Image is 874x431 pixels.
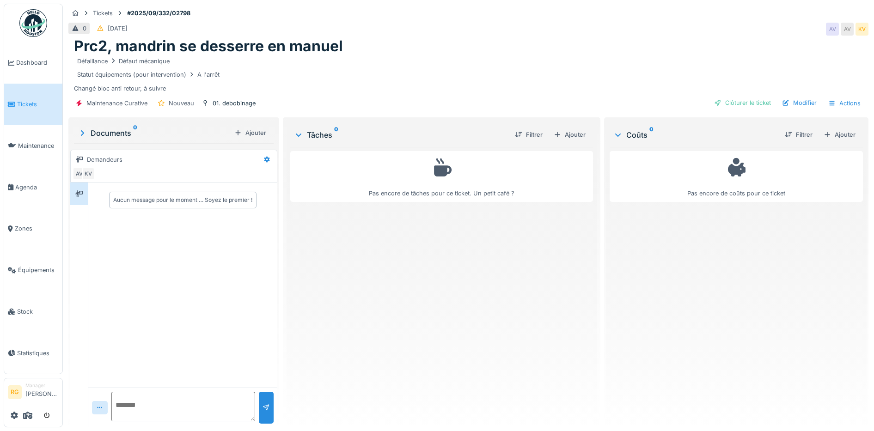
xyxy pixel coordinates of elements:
[25,382,59,402] li: [PERSON_NAME]
[74,37,343,55] h1: Prc2, mandrin se desserre en manuel
[25,382,59,389] div: Manager
[86,99,147,108] div: Maintenance Curative
[856,23,868,36] div: KV
[77,70,220,79] div: Statut équipements (pour intervention) A l'arrêt
[4,332,62,374] a: Statistiques
[4,208,62,249] a: Zones
[113,196,252,204] div: Aucun message pour le moment … Soyez le premier !
[613,129,777,140] div: Coûts
[15,183,59,192] span: Agenda
[511,128,546,141] div: Filtrer
[19,9,47,37] img: Badge_color-CXgf-gQk.svg
[108,24,128,33] div: [DATE]
[4,249,62,291] a: Équipements
[8,382,59,404] a: RG Manager[PERSON_NAME]
[74,55,863,93] div: Changé bloc anti retour, à suivre
[17,349,59,358] span: Statistiques
[4,84,62,125] a: Tickets
[87,155,122,164] div: Demandeurs
[616,155,857,198] div: Pas encore de coûts pour ce ticket
[824,97,865,110] div: Actions
[73,167,86,180] div: AV
[213,99,256,108] div: 01. debobinage
[294,129,508,140] div: Tâches
[296,155,587,198] div: Pas encore de tâches pour ce ticket. Un petit café ?
[17,100,59,109] span: Tickets
[83,24,86,33] div: 0
[18,141,59,150] span: Maintenance
[4,42,62,84] a: Dashboard
[820,128,859,141] div: Ajouter
[4,166,62,208] a: Agenda
[231,127,270,139] div: Ajouter
[841,23,854,36] div: AV
[16,58,59,67] span: Dashboard
[133,127,137,139] sup: 0
[18,266,59,274] span: Équipements
[710,97,775,109] div: Clôturer le ticket
[4,291,62,333] a: Stock
[77,57,170,66] div: Défaillance Défaut mécanique
[778,97,820,109] div: Modifier
[334,129,338,140] sup: 0
[550,128,589,141] div: Ajouter
[82,167,95,180] div: KV
[4,125,62,167] a: Maintenance
[17,307,59,316] span: Stock
[169,99,194,108] div: Nouveau
[8,385,22,399] li: RG
[78,127,231,139] div: Documents
[123,9,194,18] strong: #2025/09/332/02798
[826,23,839,36] div: AV
[93,9,113,18] div: Tickets
[781,128,816,141] div: Filtrer
[649,129,654,140] sup: 0
[15,224,59,233] span: Zones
